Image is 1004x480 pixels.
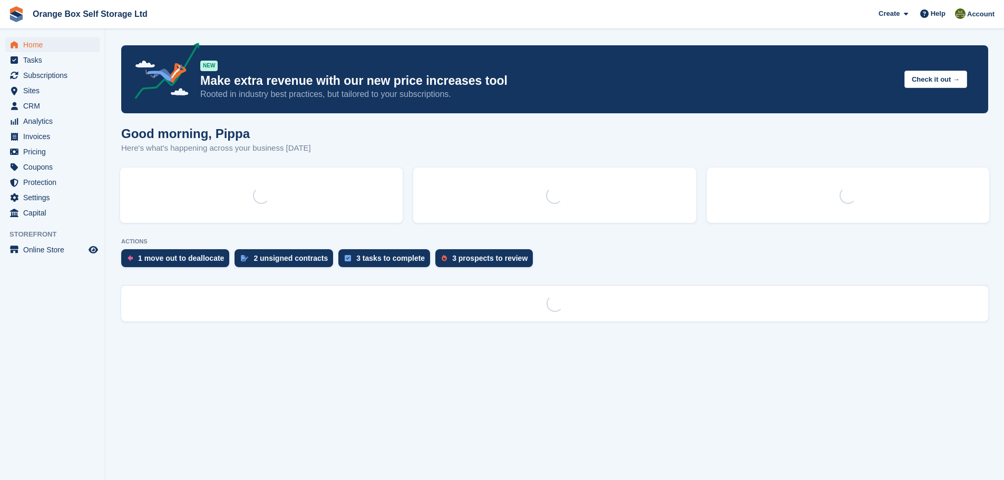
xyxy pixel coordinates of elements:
h1: Good morning, Pippa [121,126,311,141]
img: task-75834270c22a3079a89374b754ae025e5fb1db73e45f91037f5363f120a921f8.svg [345,255,351,261]
span: Protection [23,175,86,190]
img: contract_signature_icon-13c848040528278c33f63329250d36e43548de30e8caae1d1a13099fd9432cc5.svg [241,255,248,261]
span: Sites [23,83,86,98]
span: CRM [23,99,86,113]
span: Online Store [23,242,86,257]
span: Capital [23,205,86,220]
span: Tasks [23,53,86,67]
span: Invoices [23,129,86,144]
div: NEW [200,61,218,71]
a: menu [5,175,100,190]
a: menu [5,190,100,205]
img: Pippa White [955,8,966,19]
img: prospect-51fa495bee0391a8d652442698ab0144808aea92771e9ea1ae160a38d050c398.svg [442,255,447,261]
div: 3 prospects to review [452,254,528,262]
a: Preview store [87,243,100,256]
a: 3 prospects to review [435,249,538,272]
a: menu [5,99,100,113]
span: Subscriptions [23,68,86,83]
p: Make extra revenue with our new price increases tool [200,73,896,89]
a: menu [5,53,100,67]
span: Coupons [23,160,86,174]
span: Help [931,8,945,19]
a: 1 move out to deallocate [121,249,235,272]
span: Account [967,9,995,19]
span: Pricing [23,144,86,159]
span: Create [879,8,900,19]
span: Home [23,37,86,52]
a: menu [5,129,100,144]
button: Check it out → [904,71,967,88]
a: menu [5,144,100,159]
img: price-adjustments-announcement-icon-8257ccfd72463d97f412b2fc003d46551f7dbcb40ab6d574587a9cd5c0d94... [126,43,200,103]
a: menu [5,160,100,174]
a: menu [5,83,100,98]
a: menu [5,37,100,52]
div: 1 move out to deallocate [138,254,224,262]
span: Storefront [9,229,105,240]
a: menu [5,114,100,129]
a: menu [5,68,100,83]
span: Analytics [23,114,86,129]
a: 2 unsigned contracts [235,249,338,272]
a: Orange Box Self Storage Ltd [28,5,152,23]
img: move_outs_to_deallocate_icon-f764333ba52eb49d3ac5e1228854f67142a1ed5810a6f6cc68b1a99e826820c5.svg [128,255,133,261]
a: menu [5,205,100,220]
img: stora-icon-8386f47178a22dfd0bd8f6a31ec36ba5ce8667c1dd55bd0f319d3a0aa187defe.svg [8,6,24,22]
a: menu [5,242,100,257]
span: Settings [23,190,86,205]
div: 2 unsigned contracts [254,254,328,262]
a: 3 tasks to complete [338,249,435,272]
div: 3 tasks to complete [356,254,425,262]
p: Rooted in industry best practices, but tailored to your subscriptions. [200,89,896,100]
p: Here's what's happening across your business [DATE] [121,142,311,154]
p: ACTIONS [121,238,988,245]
